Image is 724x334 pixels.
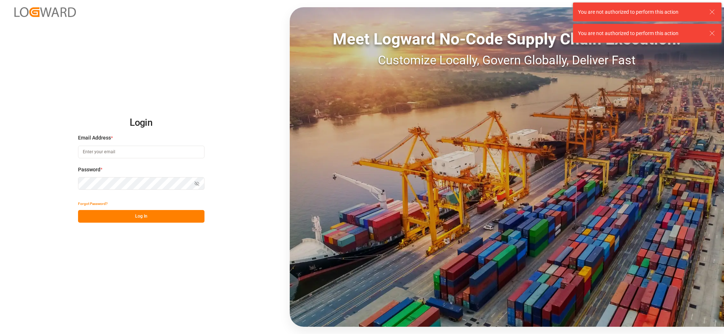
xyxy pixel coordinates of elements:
h2: Login [78,111,204,134]
button: Forgot Password? [78,197,108,210]
button: Log In [78,210,204,223]
div: You are not authorized to perform this action [578,8,702,16]
div: You are not authorized to perform this action [578,30,702,37]
div: Customize Locally, Govern Globally, Deliver Fast [290,51,724,69]
input: Enter your email [78,146,204,158]
span: Email Address [78,134,111,142]
img: Logward_new_orange.png [14,7,76,17]
span: Password [78,166,100,174]
div: Meet Logward No-Code Supply Chain Execution: [290,27,724,51]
